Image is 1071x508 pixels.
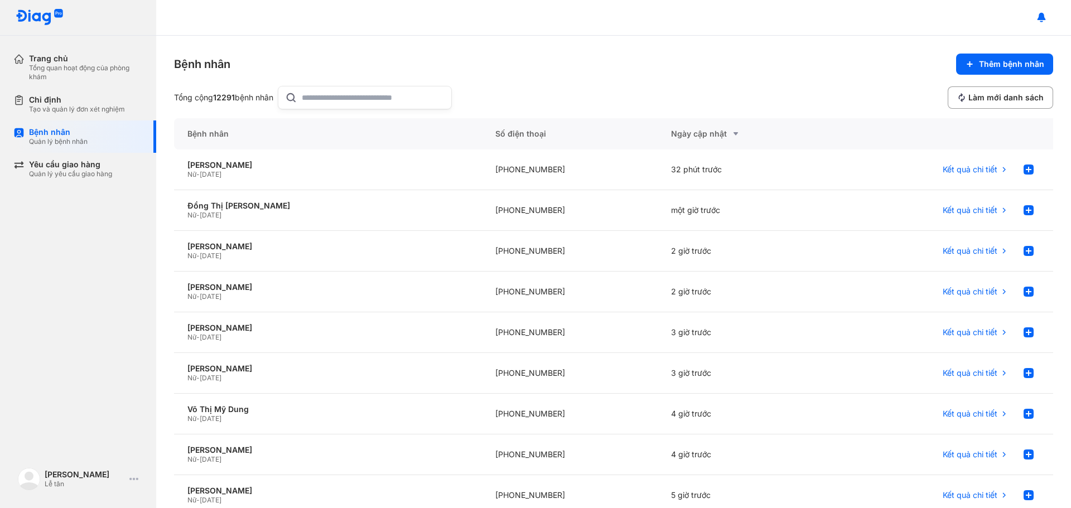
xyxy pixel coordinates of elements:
span: [DATE] [200,170,221,178]
div: 4 giờ trước [658,434,833,475]
span: - [196,455,200,463]
div: Tạo và quản lý đơn xét nghiệm [29,105,125,114]
div: 4 giờ trước [658,394,833,434]
img: logo [16,9,64,26]
span: Kết quả chi tiết [943,490,997,500]
div: [PERSON_NAME] [187,241,469,251]
span: Nữ [187,211,196,219]
div: [PHONE_NUMBER] [482,312,658,353]
span: Nữ [187,333,196,341]
span: [DATE] [200,414,221,423]
div: [PERSON_NAME] [187,160,469,170]
span: Nữ [187,170,196,178]
span: - [196,170,200,178]
div: [PHONE_NUMBER] [482,394,658,434]
span: - [196,496,200,504]
div: [PHONE_NUMBER] [482,231,658,272]
div: [PHONE_NUMBER] [482,190,658,231]
span: - [196,374,200,382]
div: 2 giờ trước [658,272,833,312]
div: [PERSON_NAME] [187,323,469,333]
div: Tổng quan hoạt động của phòng khám [29,64,143,81]
span: [DATE] [200,374,221,382]
div: Bệnh nhân [174,56,230,72]
div: [PERSON_NAME] [187,486,469,496]
span: Kết quả chi tiết [943,449,997,459]
span: - [196,251,200,260]
div: 3 giờ trước [658,353,833,394]
div: Quản lý bệnh nhân [29,137,88,146]
button: Làm mới danh sách [948,86,1053,109]
div: 3 giờ trước [658,312,833,353]
span: - [196,292,200,301]
span: [DATE] [200,251,221,260]
div: Quản lý yêu cầu giao hàng [29,170,112,178]
div: Bệnh nhân [29,127,88,137]
div: Võ Thị Mỹ Dung [187,404,469,414]
div: [PHONE_NUMBER] [482,272,658,312]
span: Kết quả chi tiết [943,409,997,419]
span: Nữ [187,455,196,463]
div: [PERSON_NAME] [187,282,469,292]
span: Kết quả chi tiết [943,205,997,215]
span: [DATE] [200,333,221,341]
div: 2 giờ trước [658,231,833,272]
div: Tổng cộng bệnh nhân [174,93,273,103]
span: [DATE] [200,496,221,504]
span: Nữ [187,496,196,504]
div: Số điện thoại [482,118,658,149]
div: Đồng Thị [PERSON_NAME] [187,201,469,211]
span: - [196,211,200,219]
span: Nữ [187,414,196,423]
span: Nữ [187,292,196,301]
span: Làm mới danh sách [968,93,1044,103]
span: Thêm bệnh nhân [979,59,1044,69]
span: Kết quả chi tiết [943,368,997,378]
div: Ngày cập nhật [671,127,820,141]
div: [PHONE_NUMBER] [482,353,658,394]
div: Lễ tân [45,480,125,488]
span: Nữ [187,251,196,260]
span: 12291 [213,93,235,102]
div: [PHONE_NUMBER] [482,434,658,475]
div: [PHONE_NUMBER] [482,149,658,190]
span: Nữ [187,374,196,382]
div: Bệnh nhân [174,118,482,149]
span: Kết quả chi tiết [943,287,997,297]
span: Kết quả chi tiết [943,165,997,175]
span: - [196,414,200,423]
span: [DATE] [200,211,221,219]
div: Trang chủ [29,54,143,64]
div: [PERSON_NAME] [187,445,469,455]
span: - [196,333,200,341]
div: Chỉ định [29,95,125,105]
div: một giờ trước [658,190,833,231]
span: [DATE] [200,292,221,301]
span: Kết quả chi tiết [943,246,997,256]
div: 32 phút trước [658,149,833,190]
div: Yêu cầu giao hàng [29,159,112,170]
img: logo [18,468,40,490]
div: [PERSON_NAME] [45,470,125,480]
span: Kết quả chi tiết [943,327,997,337]
div: [PERSON_NAME] [187,364,469,374]
button: Thêm bệnh nhân [956,54,1053,75]
span: [DATE] [200,455,221,463]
